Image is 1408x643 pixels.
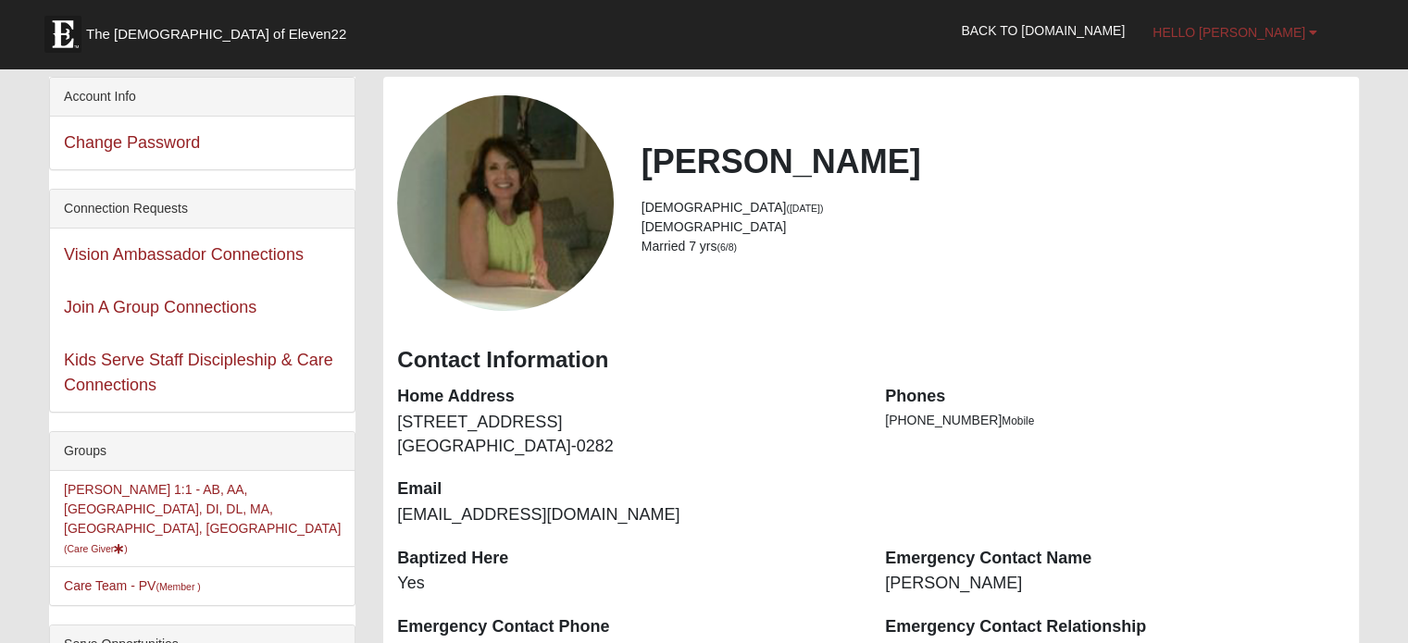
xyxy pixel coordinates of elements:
a: Change Password [64,133,200,152]
a: Join A Group Connections [64,298,256,316]
li: Married 7 yrs [642,237,1345,256]
a: Vision Ambassador Connections [64,245,304,264]
span: Hello [PERSON_NAME] [1153,25,1305,40]
small: (Member ) [156,581,200,592]
div: Account Info [50,78,355,117]
span: The [DEMOGRAPHIC_DATA] of Eleven22 [86,25,346,43]
a: The [DEMOGRAPHIC_DATA] of Eleven22 [35,6,405,53]
a: View Fullsize Photo [397,192,613,211]
dt: Home Address [397,385,857,409]
a: Back to [DOMAIN_NAME] [947,7,1139,54]
img: Eleven22 logo [44,16,81,53]
dt: Emergency Contact Name [885,547,1345,571]
a: Kids Serve Staff Discipleship & Care Connections [64,351,333,394]
div: Connection Requests [50,190,355,229]
dd: [EMAIL_ADDRESS][DOMAIN_NAME] [397,503,857,527]
dt: Email [397,477,857,501]
h3: Contact Information [397,347,1345,374]
dd: [PERSON_NAME] [885,572,1345,596]
li: [PHONE_NUMBER] [885,411,1345,430]
h2: [PERSON_NAME] [642,142,1345,181]
dt: Emergency Contact Relationship [885,615,1345,639]
a: [PERSON_NAME] 1:1 - AB, AA, [GEOGRAPHIC_DATA], DI, DL, MA, [GEOGRAPHIC_DATA], [GEOGRAPHIC_DATA](C... [64,482,341,555]
dt: Baptized Here [397,547,857,571]
dt: Phones [885,385,1345,409]
li: [DEMOGRAPHIC_DATA] [642,198,1345,217]
small: ([DATE]) [786,203,823,214]
dt: Emergency Contact Phone [397,615,857,639]
div: Groups [50,432,355,471]
a: Care Team - PV(Member ) [64,578,201,593]
small: (Care Giver ) [64,543,128,554]
span: Mobile [1002,414,1034,427]
a: Hello [PERSON_NAME] [1139,9,1331,56]
dd: [STREET_ADDRESS] [GEOGRAPHIC_DATA]-0282 [397,411,857,458]
dd: Yes [397,572,857,596]
li: [DEMOGRAPHIC_DATA] [642,217,1345,237]
small: (6/8) [716,241,737,253]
